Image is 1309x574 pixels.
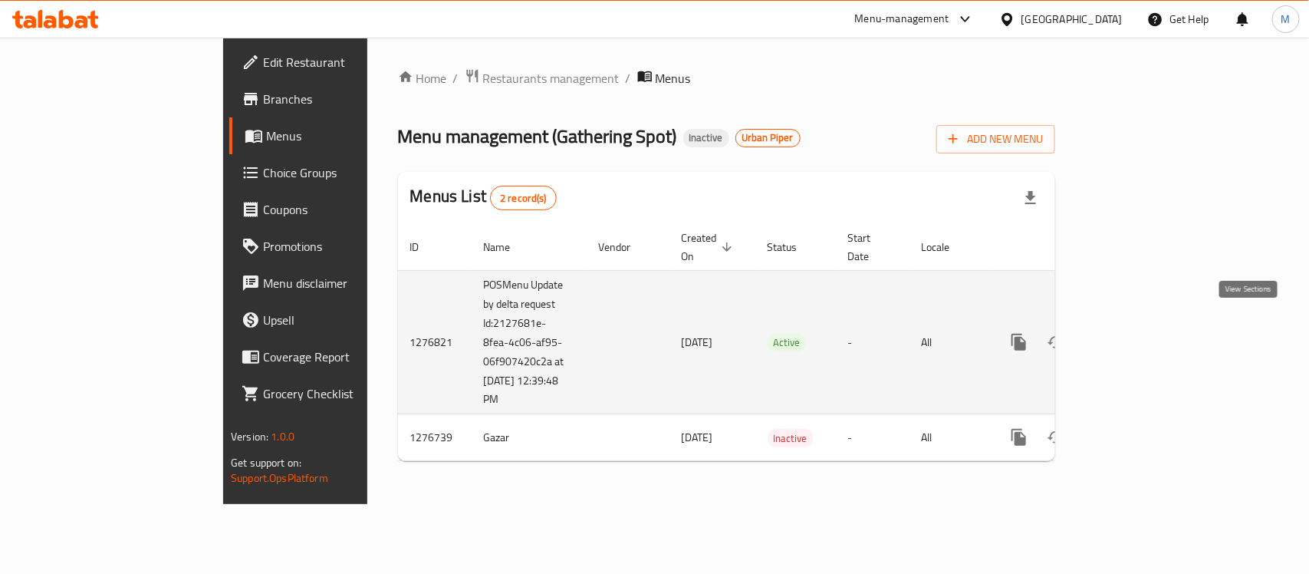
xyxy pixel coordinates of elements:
[263,274,429,292] span: Menu disclaimer
[483,69,620,87] span: Restaurants management
[231,468,328,488] a: Support.OpsPlatform
[768,334,807,352] div: Active
[465,68,620,88] a: Restaurants management
[936,125,1055,153] button: Add New Menu
[398,68,1055,88] nav: breadcrumb
[1281,11,1291,28] span: M
[1001,324,1038,361] button: more
[266,127,429,145] span: Menus
[398,119,677,153] span: Menu management ( Gathering Spot )
[453,69,459,87] li: /
[656,69,691,87] span: Menus
[736,131,800,144] span: Urban Piper
[229,44,442,81] a: Edit Restaurant
[263,237,429,256] span: Promotions
[263,311,429,329] span: Upsell
[229,302,442,338] a: Upsell
[472,414,587,461] td: Gazar
[472,270,587,414] td: POSMenu Update by delta request Id:2127681e-8fea-4c06-af95-06f907420c2a at [DATE] 12:39:48 PM
[682,229,737,266] span: Created On
[1012,180,1049,216] div: Export file
[229,81,442,117] a: Branches
[848,229,891,266] span: Start Date
[229,338,442,375] a: Coverage Report
[229,375,442,412] a: Grocery Checklist
[949,130,1043,149] span: Add New Menu
[836,414,909,461] td: -
[410,238,439,256] span: ID
[909,414,988,461] td: All
[909,270,988,414] td: All
[1001,419,1038,456] button: more
[682,427,713,447] span: [DATE]
[229,117,442,154] a: Menus
[768,430,814,447] span: Inactive
[398,224,1160,462] table: enhanced table
[229,265,442,302] a: Menu disclaimer
[229,154,442,191] a: Choice Groups
[682,332,713,352] span: [DATE]
[683,131,729,144] span: Inactive
[490,186,557,210] div: Total records count
[768,334,807,351] span: Active
[1038,419,1074,456] button: Change Status
[626,69,631,87] li: /
[263,53,429,71] span: Edit Restaurant
[229,228,442,265] a: Promotions
[231,453,301,473] span: Get support on:
[768,238,817,256] span: Status
[491,191,556,206] span: 2 record(s)
[484,238,531,256] span: Name
[836,270,909,414] td: -
[410,185,557,210] h2: Menus List
[263,90,429,108] span: Branches
[263,348,429,366] span: Coverage Report
[263,200,429,219] span: Coupons
[855,10,949,28] div: Menu-management
[231,427,268,447] span: Version:
[988,224,1160,271] th: Actions
[263,163,429,182] span: Choice Groups
[683,129,729,147] div: Inactive
[229,191,442,228] a: Coupons
[1021,11,1123,28] div: [GEOGRAPHIC_DATA]
[599,238,651,256] span: Vendor
[263,384,429,403] span: Grocery Checklist
[271,427,294,447] span: 1.0.0
[922,238,970,256] span: Locale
